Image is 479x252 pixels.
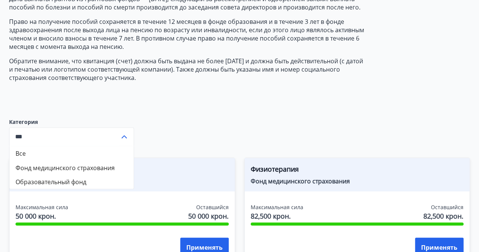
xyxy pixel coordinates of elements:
font: Максимальная сила [16,203,68,211]
font: 82,500 крон. [423,211,463,221]
font: Образовательный фонд [16,178,86,186]
font: 50 000 крон. [16,211,56,221]
font: Оставшийся [431,203,463,211]
font: Оставшийся [196,203,229,211]
font: Обратите внимание, что квитанция (счет) должна быть выдана не более [DATE] и должна быть действит... [9,57,363,82]
font: Применять [186,243,223,252]
font: Право на получение пособий сохраняется в течение 12 месяцев в фонде образования и в течение 3 лет... [9,17,364,51]
font: Все [16,149,26,158]
font: Категория [9,118,38,125]
font: Фонд медицинского страхования [251,177,350,185]
font: Физиотерапия [251,164,299,174]
font: Максимальная сила [251,203,303,211]
font: 50 000 крон. [188,211,229,221]
font: Применять [421,243,457,252]
font: 82,500 крон. [251,211,291,221]
font: Фонд медицинского страхования [16,164,115,172]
